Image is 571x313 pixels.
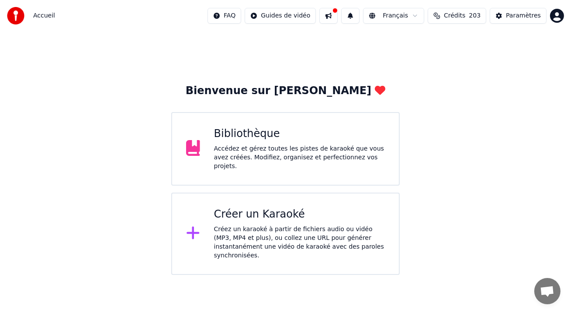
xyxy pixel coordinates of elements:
[469,11,481,20] span: 203
[245,8,316,24] button: Guides de vidéo
[534,278,561,304] div: Ouvrir le chat
[428,8,486,24] button: Crédits203
[214,127,385,141] div: Bibliothèque
[214,225,385,260] div: Créez un karaoké à partir de fichiers audio ou vidéo (MP3, MP4 et plus), ou collez une URL pour g...
[186,84,385,98] div: Bienvenue sur [PERSON_NAME]
[33,11,55,20] span: Accueil
[214,207,385,222] div: Créer un Karaoké
[208,8,241,24] button: FAQ
[506,11,541,20] div: Paramètres
[7,7,24,25] img: youka
[490,8,547,24] button: Paramètres
[214,144,385,171] div: Accédez et gérez toutes les pistes de karaoké que vous avez créées. Modifiez, organisez et perfec...
[444,11,465,20] span: Crédits
[33,11,55,20] nav: breadcrumb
